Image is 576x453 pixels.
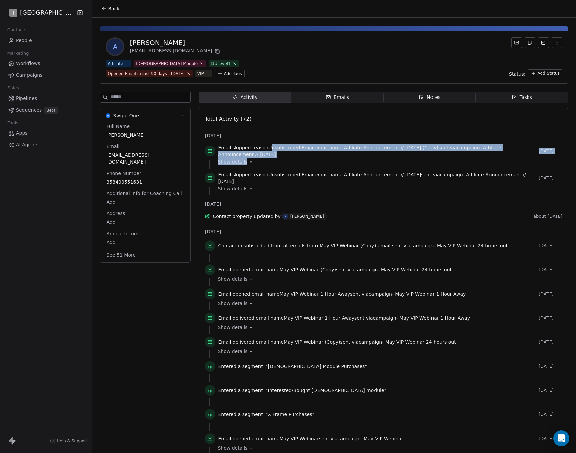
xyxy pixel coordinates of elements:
span: Apps [16,130,28,137]
span: Show details [218,445,247,451]
span: Entered a segment [218,363,263,370]
span: Tools [5,118,21,128]
a: People [5,35,86,46]
span: People [16,37,32,44]
span: Show details [218,348,247,355]
span: AI Agents [16,141,39,148]
span: email name sent via campaign - [218,339,456,345]
span: Workflows [16,60,40,67]
span: Show details [218,300,247,307]
span: J [13,9,14,16]
span: [DATE] [539,436,562,441]
span: May VIP Webinar 1 Hour Away [399,315,470,321]
span: Entered a segment [218,387,263,394]
span: Phone Number [105,170,142,177]
a: Show details [218,158,558,165]
span: by [275,213,281,220]
span: May VIP Webinar (Copy) [279,267,336,272]
button: See 51 More [102,249,140,261]
a: AI Agents [5,139,86,150]
a: Show details [218,276,558,282]
span: [GEOGRAPHIC_DATA] [20,8,75,17]
span: Show details [218,324,247,331]
div: Swipe OneSwipe One [100,123,190,262]
span: [DATE] [539,412,562,417]
button: Swipe OneSwipe One [100,108,190,123]
span: [EMAIL_ADDRESS][DOMAIN_NAME] [106,152,184,165]
span: Email delivered [218,339,254,345]
span: Sequences [16,107,42,114]
span: May VIP Webinar [279,436,319,441]
span: Status: [509,71,525,77]
span: 358400551631 [106,179,184,185]
span: property updated [232,213,274,220]
span: [DATE] [205,228,221,235]
div: J3ULevel1 [211,61,231,67]
span: Total Activity (72) [205,116,251,122]
div: A [284,214,287,219]
div: Tasks [512,94,532,101]
span: Email skipped [218,172,251,177]
div: Opened Email in last 90 days - [DATE] [108,71,184,77]
span: "Interested/Bought [DEMOGRAPHIC_DATA] module" [266,387,386,394]
span: Add [106,239,184,246]
span: Affiliate Announcement // [DATE] (Copy) [344,145,438,150]
a: Help & Support [50,438,88,444]
span: [DATE] [539,339,562,345]
span: about [DATE] [533,214,562,219]
div: [PERSON_NAME] [290,214,324,219]
span: Affiliate Announcement // [DATE] [218,172,526,184]
span: [PERSON_NAME] [106,132,184,138]
span: May VIP Webinar 1 Hour Away [284,315,354,321]
span: [DATE] [539,175,562,181]
span: Email [105,143,121,150]
a: SequencesBeta [5,105,86,116]
span: [DATE] [205,132,221,139]
span: Sales [5,83,22,93]
span: May VIP Webinar (Copy) [284,339,340,345]
a: Pipelines [5,93,86,104]
span: Back [108,5,119,12]
span: Unsubscribed Email [268,145,315,150]
button: Add Tags [215,70,245,77]
span: Contacts [4,25,30,35]
button: J[GEOGRAPHIC_DATA] [8,7,72,18]
a: Campaigns [5,70,86,81]
span: Unsubscribed Email [268,172,315,177]
span: Full Name [105,123,131,130]
span: Beta [44,107,58,114]
span: May VIP Webinar 24 hours out [385,339,456,345]
span: email name sent via campaign - [218,435,403,442]
span: Additional Info for Coaching Call [105,190,183,197]
span: [DATE] [539,291,562,297]
span: "[DEMOGRAPHIC_DATA] Module Purchases" [266,363,367,370]
span: reason email name sent via campaign - [218,144,536,158]
span: Affiliate Announcement // [DATE] [344,172,421,177]
div: Open Intercom Messenger [553,430,569,446]
span: May VIP Webinar 1 Hour Away [279,291,350,297]
a: Apps [5,128,86,139]
button: Add Status [528,69,562,77]
span: email name sent via campaign - [218,266,452,273]
span: Email delivered [218,315,254,321]
span: email name sent via campaign - [218,290,466,297]
a: Show details [218,300,558,307]
div: VIP [197,71,204,77]
span: [DATE] [539,243,562,248]
span: Campaigns [16,72,42,79]
span: [DATE] [539,148,562,154]
span: Email opened [218,291,250,297]
img: Swipe One [106,113,110,118]
span: Contact [213,213,231,220]
span: from all emails from email sent via campaign - [218,242,508,249]
div: Notes [419,94,440,101]
span: "X Frame Purchases" [266,411,314,418]
span: A [107,39,123,55]
span: reason email name sent via campaign - [218,171,536,185]
span: Add [106,219,184,225]
span: Help & Support [57,438,88,444]
span: Show details [218,276,247,282]
span: Address [105,210,126,217]
div: [EMAIL_ADDRESS][DOMAIN_NAME] [130,47,221,55]
span: [DATE] [205,201,221,207]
